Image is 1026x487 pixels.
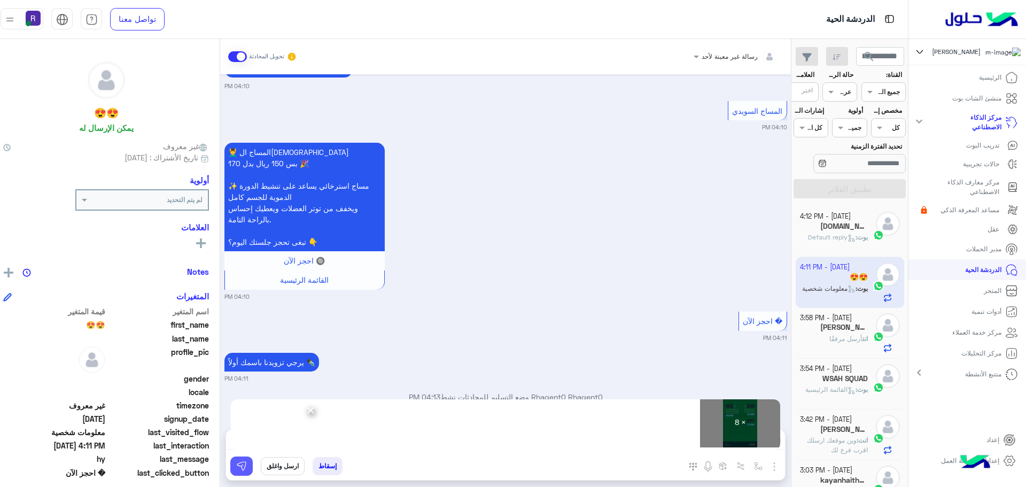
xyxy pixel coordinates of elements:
h6: أولوية [190,175,209,185]
img: send voice note [702,460,714,473]
p: مركز الذكاء الاصطناعي [942,113,1001,132]
span: بوت [857,385,868,393]
span: Default reply [808,233,856,241]
p: إعدادات مساحة العمل [941,456,999,466]
span: last_visited_flow [107,427,209,438]
img: defaultAdmin.png [876,313,900,337]
label: القناة: [862,70,901,80]
span: 😍😍 [3,319,105,330]
img: hulul-logo.png [957,444,994,482]
div: اختر [802,86,814,98]
p: مساعد المعرفة الذكي [941,205,999,215]
p: إعداد [986,435,999,445]
span: بوت [857,233,868,241]
img: Logo [941,8,1022,30]
span: timezone [107,400,209,411]
small: 04:11 PM [763,334,787,342]
img: WhatsApp [873,331,884,342]
span: 🔘 احجز الآن [284,256,325,265]
h6: المتغيرات [176,291,209,301]
span: signup_date [107,413,209,424]
span: القائمة الرئيسية [280,275,329,284]
img: tab [883,12,896,26]
span: last_message [107,453,209,465]
a: عقل [908,220,1026,238]
img: notes [22,268,31,277]
span: last_name [107,333,209,344]
a: تدريب البوت [908,136,1026,155]
p: 22/9/2025, 4:11 PM [224,353,319,372]
small: [DATE] - 3:54 PM [800,364,852,374]
a: مساعد المعرفة الذكي [908,201,1026,220]
h6: العلامات [3,222,209,232]
span: انت [862,335,868,343]
a: تواصل معنا [110,8,165,30]
p: عقل [988,225,999,234]
img: WhatsApp [873,433,884,444]
span: × [306,398,316,422]
img: select flow [754,462,763,470]
h5: WSAH SQUAD [822,374,868,383]
small: 04:10 PM [762,123,787,132]
button: تطبيق الفلاتر [794,179,906,198]
h6: Notes [187,267,209,276]
img: defaultAdmin.png [88,62,125,98]
button: create order [714,457,732,475]
p: تدريب البوت [966,141,999,150]
img: defaultAdmin.png [876,364,900,388]
small: [DATE] - 4:12 PM [800,212,851,222]
span: المساج السويدي [732,106,782,115]
img: WhatsApp [873,382,884,393]
a: tab [81,8,102,30]
a: إعداد [978,430,1024,451]
h5: 😍😍 [94,107,119,119]
h5: Sayed Farouk [820,425,868,434]
span: null [3,386,105,398]
button: Trigger scenario [732,457,750,475]
span: null [3,373,105,384]
span: profile_pic [107,346,209,371]
span: معلومات شخصية [3,427,105,438]
p: حالات تجريبية [963,159,999,169]
span: locale [107,386,209,398]
img: userImage [26,11,41,26]
button: select flow [750,457,767,475]
span: القائمة الرئيسية [805,385,856,393]
span: انت [858,436,868,444]
h5: kayanhaithm [820,476,868,485]
small: [DATE] - 3:03 PM [800,466,852,476]
img: defaultAdmin.png [79,346,105,373]
small: 04:11 PM [224,374,248,383]
mat-icon: chevron_right [913,366,926,379]
p: مركز معارف الذكاء الاصطناعي [924,177,999,197]
h5: Kaleem Khan [820,323,868,332]
p: Rhagent0 Rhagent0 وضع التسليم للمحادثات نشط [224,391,787,403]
img: create order [719,462,727,470]
span: last_clicked_button [107,467,209,478]
label: العلامات [795,70,814,80]
span: تاريخ الأشتراك : [DATE] [125,152,198,163]
img: 322853014244696 [985,48,1021,57]
button: ارسل واغلق [261,457,305,475]
button: إسقاط [313,457,343,475]
p: 22/9/2025, 4:10 PM [224,143,385,251]
b: : [857,436,868,444]
img: defaultAdmin.png [876,415,900,439]
label: أولوية [834,106,863,115]
b: : [856,233,868,241]
label: حالة الرسالة [824,70,853,80]
h6: يمكن الإرسال له [79,123,134,133]
span: رسالة غير معينة لأحد [702,52,758,60]
span: first_name [107,319,209,330]
p: مركز التحليلات [961,349,1001,358]
span: � احجز الآن [3,467,105,478]
p: أدوات تنمية [971,307,1001,316]
small: 04:10 PM [224,82,250,90]
img: make a call [689,462,697,471]
img: tab [56,13,68,26]
small: تحويل المحادثة [249,52,284,61]
small: [DATE] - 3:58 PM [800,313,852,323]
img: Trigger scenario [736,462,745,470]
a: مركز معارف الذكاء الاصطناعي [908,174,1026,201]
span: أرسل مرفقًا [829,335,862,343]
